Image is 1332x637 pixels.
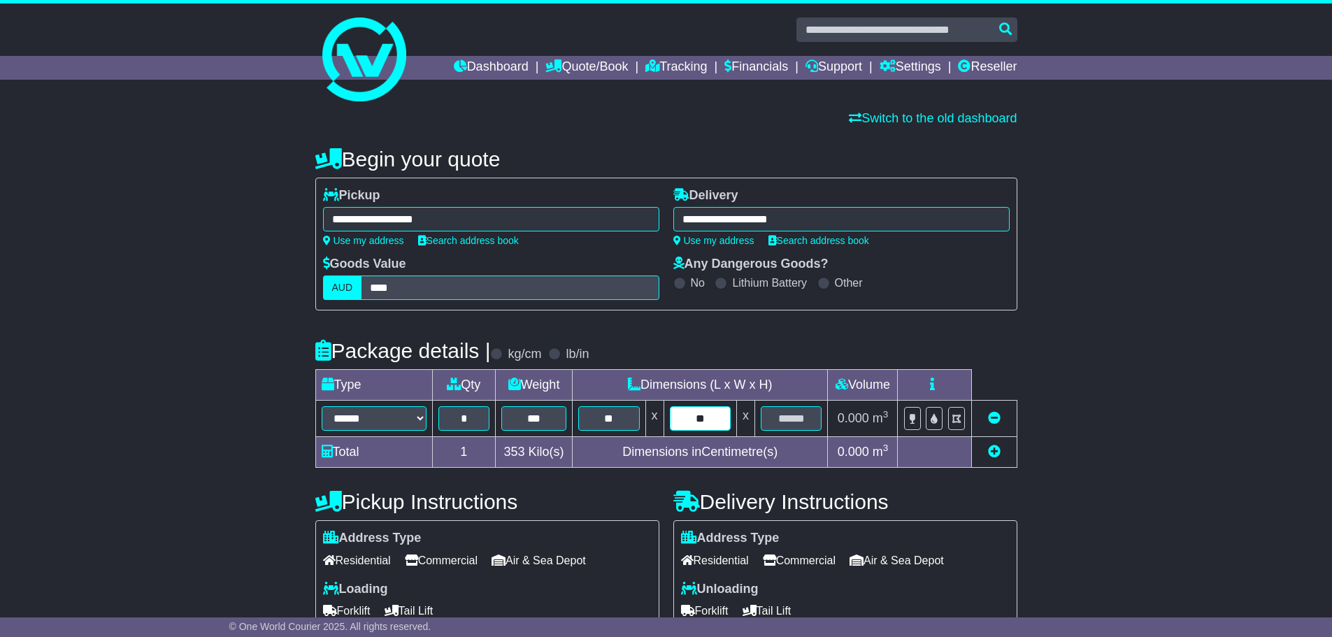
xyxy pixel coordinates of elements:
[432,370,496,401] td: Qty
[873,445,889,459] span: m
[405,550,478,571] span: Commercial
[838,445,869,459] span: 0.000
[496,370,573,401] td: Weight
[315,490,659,513] h4: Pickup Instructions
[673,490,1017,513] h4: Delivery Instructions
[454,56,529,80] a: Dashboard
[573,437,828,468] td: Dimensions in Centimetre(s)
[880,56,941,80] a: Settings
[673,235,754,246] a: Use my address
[504,445,525,459] span: 353
[323,550,391,571] span: Residential
[743,600,792,622] span: Tail Lift
[681,582,759,597] label: Unloading
[681,550,749,571] span: Residential
[315,370,432,401] td: Type
[850,550,944,571] span: Air & Sea Depot
[732,276,807,289] label: Lithium Battery
[323,531,422,546] label: Address Type
[838,411,869,425] span: 0.000
[323,235,404,246] a: Use my address
[545,56,628,80] a: Quote/Book
[573,370,828,401] td: Dimensions (L x W x H)
[828,370,898,401] td: Volume
[673,188,738,203] label: Delivery
[315,437,432,468] td: Total
[418,235,519,246] a: Search address book
[645,401,664,437] td: x
[883,409,889,420] sup: 3
[323,188,380,203] label: Pickup
[691,276,705,289] label: No
[432,437,496,468] td: 1
[958,56,1017,80] a: Reseller
[849,111,1017,125] a: Switch to the old dashboard
[323,600,371,622] span: Forklift
[681,600,729,622] span: Forklift
[229,621,431,632] span: © One World Courier 2025. All rights reserved.
[385,600,434,622] span: Tail Lift
[763,550,836,571] span: Commercial
[496,437,573,468] td: Kilo(s)
[673,257,829,272] label: Any Dangerous Goods?
[736,401,754,437] td: x
[681,531,780,546] label: Address Type
[805,56,862,80] a: Support
[323,275,362,300] label: AUD
[724,56,788,80] a: Financials
[873,411,889,425] span: m
[645,56,707,80] a: Tracking
[768,235,869,246] a: Search address book
[835,276,863,289] label: Other
[508,347,541,362] label: kg/cm
[988,445,1001,459] a: Add new item
[323,582,388,597] label: Loading
[988,411,1001,425] a: Remove this item
[566,347,589,362] label: lb/in
[315,339,491,362] h4: Package details |
[883,443,889,453] sup: 3
[323,257,406,272] label: Goods Value
[315,148,1017,171] h4: Begin your quote
[492,550,586,571] span: Air & Sea Depot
